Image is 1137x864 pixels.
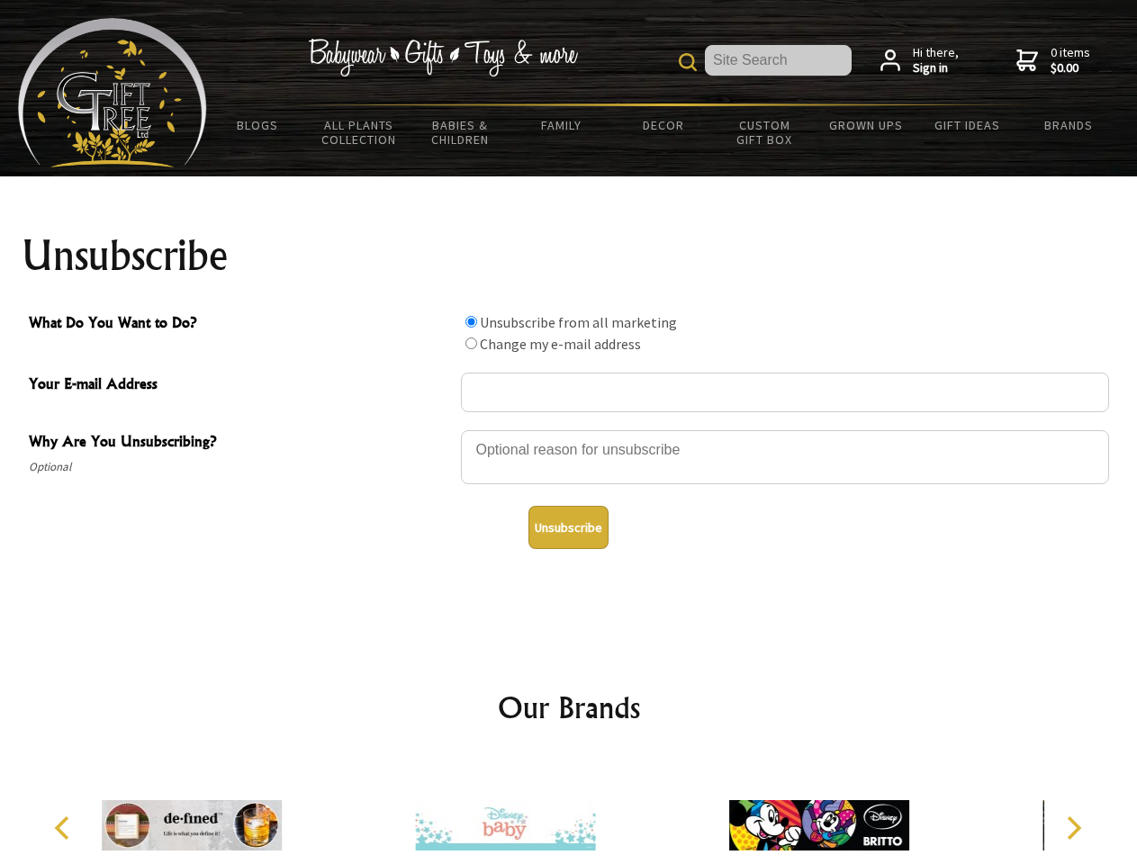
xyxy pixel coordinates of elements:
span: Hi there, [913,45,959,76]
span: Why Are You Unsubscribing? [29,430,452,456]
a: Brands [1018,106,1120,144]
a: Hi there,Sign in [880,45,959,76]
strong: Sign in [913,60,959,76]
a: BLOGS [207,106,309,144]
button: Unsubscribe [528,506,609,549]
textarea: Why Are You Unsubscribing? [461,430,1109,484]
a: Babies & Children [410,106,511,158]
span: 0 items [1051,44,1090,76]
a: Custom Gift Box [714,106,816,158]
input: Your E-mail Address [461,373,1109,412]
span: Optional [29,456,452,478]
a: 0 items$0.00 [1016,45,1090,76]
span: Your E-mail Address [29,373,452,399]
img: product search [679,53,697,71]
input: Site Search [705,45,852,76]
button: Next [1053,808,1093,848]
button: Previous [45,808,85,848]
label: Change my e-mail address [480,335,641,353]
a: Gift Ideas [916,106,1018,144]
a: Family [511,106,613,144]
input: What Do You Want to Do? [465,337,477,349]
span: What Do You Want to Do? [29,311,452,337]
a: Grown Ups [815,106,916,144]
img: Babywear - Gifts - Toys & more [308,39,578,76]
label: Unsubscribe from all marketing [480,313,677,331]
a: Decor [612,106,714,144]
a: All Plants Collection [309,106,411,158]
strong: $0.00 [1051,60,1090,76]
h2: Our Brands [36,686,1102,729]
input: What Do You Want to Do? [465,316,477,328]
img: Babyware - Gifts - Toys and more... [18,18,207,167]
h1: Unsubscribe [22,234,1116,277]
